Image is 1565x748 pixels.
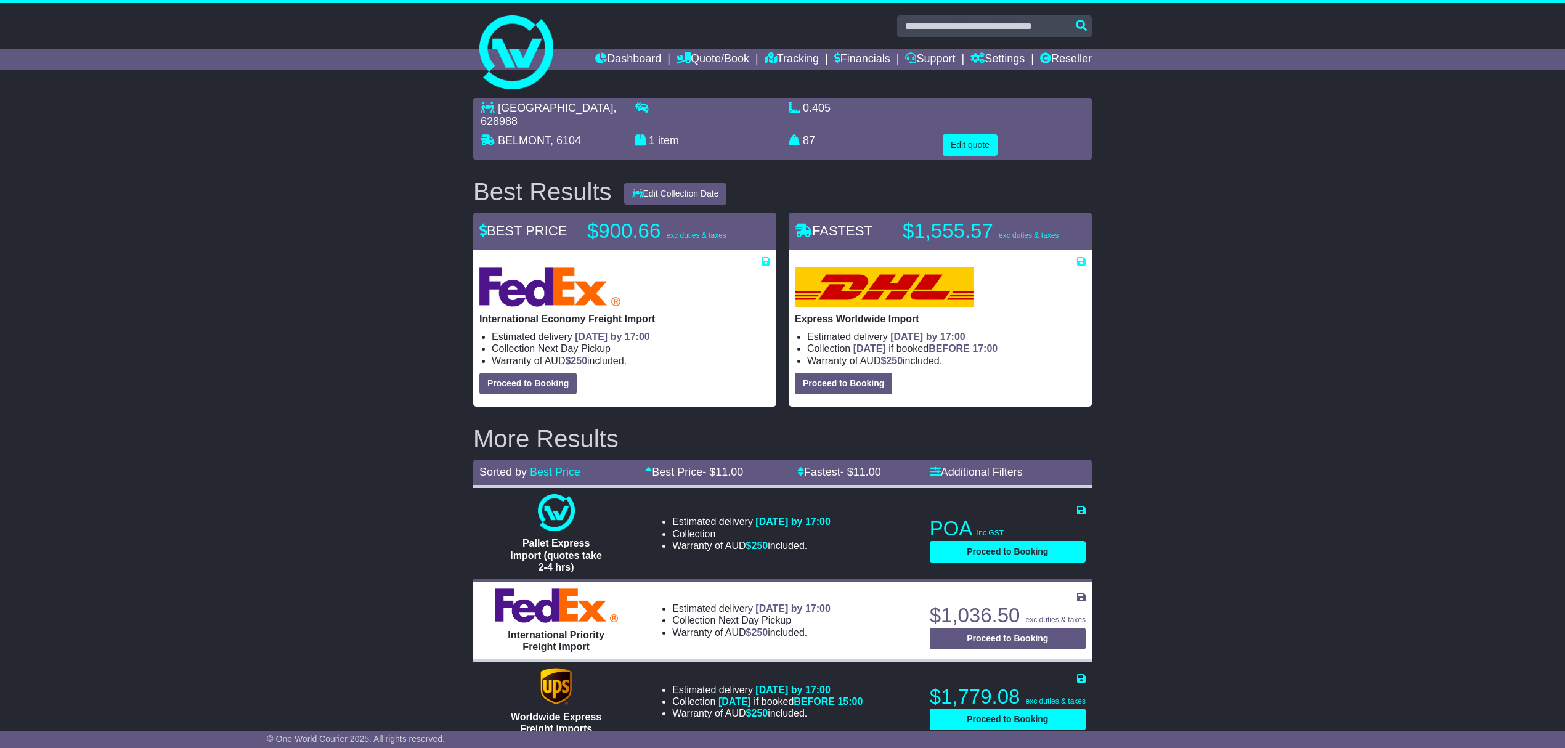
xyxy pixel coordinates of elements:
span: 250 [571,356,587,366]
li: Collection [492,343,770,354]
span: $ [746,708,768,718]
span: 250 [886,356,903,366]
span: [GEOGRAPHIC_DATA] [498,102,613,114]
span: 87 [803,134,815,147]
img: DHL: Express Worldwide Import [795,267,974,307]
span: Sorted by [479,466,527,478]
li: Estimated delivery [492,331,770,343]
span: © One World Courier 2025. All rights reserved. [267,734,445,744]
span: 11.00 [715,466,743,478]
span: [DATE] by 17:00 [890,331,965,342]
p: $1,555.57 [903,219,1059,243]
a: Fastest- $11.00 [797,466,881,478]
button: Proceed to Booking [930,541,1086,563]
p: $1,779.08 [930,685,1086,709]
button: Edit Collection Date [624,183,727,205]
span: BEFORE [929,343,970,354]
span: [DATE] [718,696,751,707]
li: Estimated delivery [807,331,1086,343]
p: $1,036.50 [930,603,1086,628]
span: - $ [702,466,743,478]
img: UPS (new): Worldwide Express Freight Imports [540,668,571,705]
div: Best Results [467,178,618,205]
p: Express Worldwide Import [795,313,1086,325]
a: Best Price [530,466,580,478]
span: Pallet Express Import (quotes take 2-4 hrs) [510,538,601,572]
span: if booked [853,343,998,354]
a: Best Price- $11.00 [645,466,743,478]
span: [DATE] [853,343,886,354]
span: 1 [649,134,655,147]
span: BELMONT [498,134,550,147]
span: exc duties & taxes [1026,616,1086,624]
span: exc duties & taxes [999,231,1059,240]
a: Financials [834,49,890,70]
span: Worldwide Express Freight Imports [511,712,601,734]
span: BEFORE [794,696,835,707]
p: $900.66 [587,219,741,243]
button: Proceed to Booking [930,628,1086,649]
a: Reseller [1040,49,1092,70]
button: Edit quote [943,134,998,156]
li: Collection [807,343,1086,354]
li: Warranty of AUD included. [672,707,863,719]
span: 11.00 [853,466,881,478]
span: inc GST [977,529,1004,537]
li: Warranty of AUD included. [672,627,831,638]
span: 17:00 [972,343,998,354]
li: Collection [672,696,863,707]
span: $ [746,627,768,638]
button: Proceed to Booking [930,709,1086,730]
a: Support [905,49,955,70]
span: , 628988 [481,102,616,128]
li: Warranty of AUD included. [492,355,770,367]
a: Dashboard [595,49,661,70]
a: Tracking [765,49,819,70]
span: International Priority Freight Import [508,630,604,652]
span: $ [565,356,587,366]
li: Estimated delivery [672,684,863,696]
li: Warranty of AUD included. [807,355,1086,367]
span: 250 [752,708,768,718]
span: 15:00 [837,696,863,707]
span: 0.405 [803,102,831,114]
p: International Economy Freight Import [479,313,770,325]
span: [DATE] by 17:00 [755,685,831,695]
li: Estimated delivery [672,516,831,527]
span: Next Day Pickup [538,343,611,354]
a: Quote/Book [677,49,749,70]
p: POA [930,516,1086,541]
span: - $ [840,466,881,478]
span: 250 [752,627,768,638]
img: One World Courier: Pallet Express Import (quotes take 2-4 hrs) [538,494,575,531]
span: exc duties & taxes [1026,697,1086,705]
a: Settings [970,49,1025,70]
span: 250 [752,540,768,551]
span: [DATE] by 17:00 [755,603,831,614]
span: FASTEST [795,223,872,238]
span: if booked [718,696,863,707]
li: Estimated delivery [672,603,831,614]
span: [DATE] by 17:00 [755,516,831,527]
span: [DATE] by 17:00 [575,331,650,342]
span: , 6104 [550,134,581,147]
li: Warranty of AUD included. [672,540,831,551]
a: Additional Filters [930,466,1023,478]
li: Collection [672,528,831,540]
button: Proceed to Booking [795,373,892,394]
h2: More Results [473,425,1092,452]
span: Next Day Pickup [718,615,791,625]
span: $ [746,540,768,551]
span: exc duties & taxes [666,231,726,240]
img: FedEx Express: International Economy Freight Import [479,267,620,307]
li: Collection [672,614,831,626]
span: item [658,134,679,147]
span: $ [880,356,903,366]
img: FedEx Express: International Priority Freight Import [495,588,618,623]
span: BEST PRICE [479,223,567,238]
button: Proceed to Booking [479,373,577,394]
